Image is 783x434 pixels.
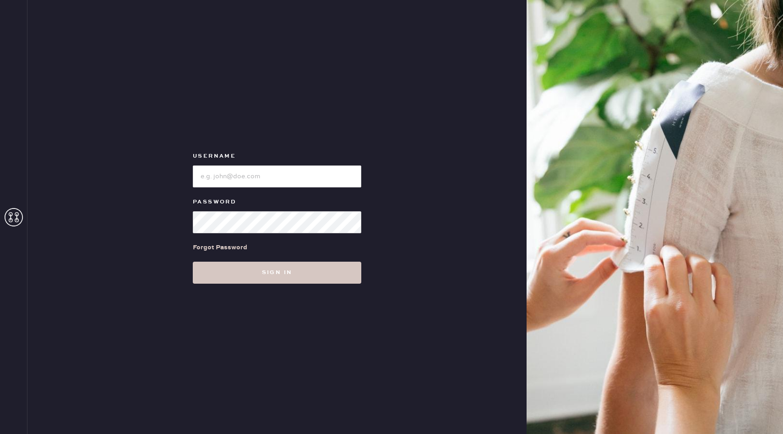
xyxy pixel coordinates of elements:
[193,242,247,253] div: Forgot Password
[193,233,247,262] a: Forgot Password
[193,262,361,284] button: Sign in
[193,151,361,162] label: Username
[193,165,361,187] input: e.g. john@doe.com
[193,197,361,208] label: Password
